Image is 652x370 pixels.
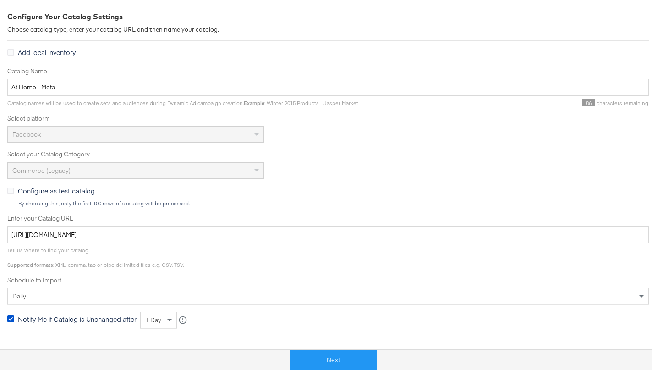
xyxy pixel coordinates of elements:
[7,226,649,243] input: Enter Catalog URL, e.g. http://www.example.com/products.xml
[7,276,649,285] label: Schedule to Import
[12,292,26,300] span: daily
[7,214,649,223] label: Enter your Catalog URL
[18,200,649,207] div: By checking this, only the first 100 rows of a catalog will be processed.
[18,48,76,57] span: Add local inventory
[7,150,649,159] label: Select your Catalog Category
[7,261,53,268] strong: Supported formats
[7,99,358,106] span: Catalog names will be used to create sets and audiences during Dynamic Ad campaign creation. : Wi...
[244,99,264,106] strong: Example
[7,247,184,268] span: Tell us where to find your catalog. : XML, comma, tab or pipe delimited files e.g. CSV, TSV.
[145,316,161,324] span: 1 day
[7,67,649,76] label: Catalog Name
[582,99,595,106] span: 86
[7,25,649,34] div: Choose catalog type, enter your catalog URL and then name your catalog.
[18,186,95,195] span: Configure as test catalog
[12,166,71,175] span: Commerce (Legacy)
[358,99,649,107] div: characters remaining
[7,114,649,123] label: Select platform
[12,130,41,138] span: Facebook
[7,11,649,22] div: Configure Your Catalog Settings
[7,79,649,96] input: Name your catalog e.g. My Dynamic Product Catalog
[18,315,137,324] span: Notify Me if Catalog is Unchanged after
